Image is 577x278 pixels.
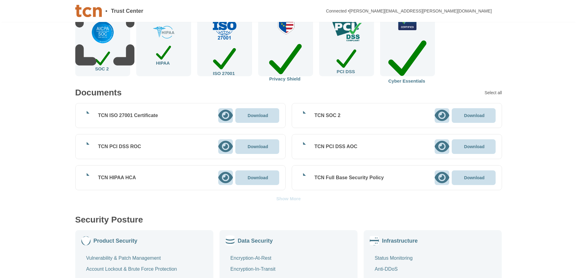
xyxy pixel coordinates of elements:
img: check [331,17,362,42]
div: TCN PCI DSS AOC [315,144,358,150]
span: Trust Center [111,8,143,14]
p: Download [464,176,485,180]
img: Company Banner [75,5,102,17]
img: check [153,26,174,39]
div: SOC 2 [95,49,110,71]
div: Connected • [PERSON_NAME][EMAIL_ADDRESS][PERSON_NAME][DOMAIN_NAME] [326,9,492,13]
div: Documents [75,88,122,97]
div: Security Posture [75,216,143,224]
div: Privacy Shield [269,39,302,81]
div: ISO 27001 [213,45,236,76]
div: Account Lockout & Brute Force Protection [86,266,177,272]
div: PCI DSS [337,47,356,73]
div: TCN Full Base Security Policy [315,175,384,181]
img: check [212,16,237,40]
p: Download [248,176,268,180]
div: Vulnerability & Patch Management [86,255,161,261]
div: TCN ISO 27001 Certificate [98,112,158,119]
p: Download [464,144,485,149]
div: Encryption-At-Rest [230,255,271,261]
div: Show More [276,196,301,201]
div: Product Security [94,238,137,244]
div: TCN SOC 2 [315,112,340,119]
div: TCN PCI DSS ROC [98,144,141,150]
span: • [105,8,107,14]
div: HIPAA [156,44,171,66]
div: Infrastructure [382,238,418,244]
div: TCN HIPAA HCA [98,175,136,181]
div: Status Monitoring [375,255,413,261]
p: Download [248,113,268,118]
div: Select all [485,91,502,95]
div: Anti-DDoS [375,266,398,272]
p: Download [464,113,485,118]
p: Download [248,144,268,149]
div: Encryption-In-Transit [230,266,276,272]
img: check [268,10,303,34]
div: Data Security [238,238,273,244]
div: Cyber Essentials [388,35,426,83]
